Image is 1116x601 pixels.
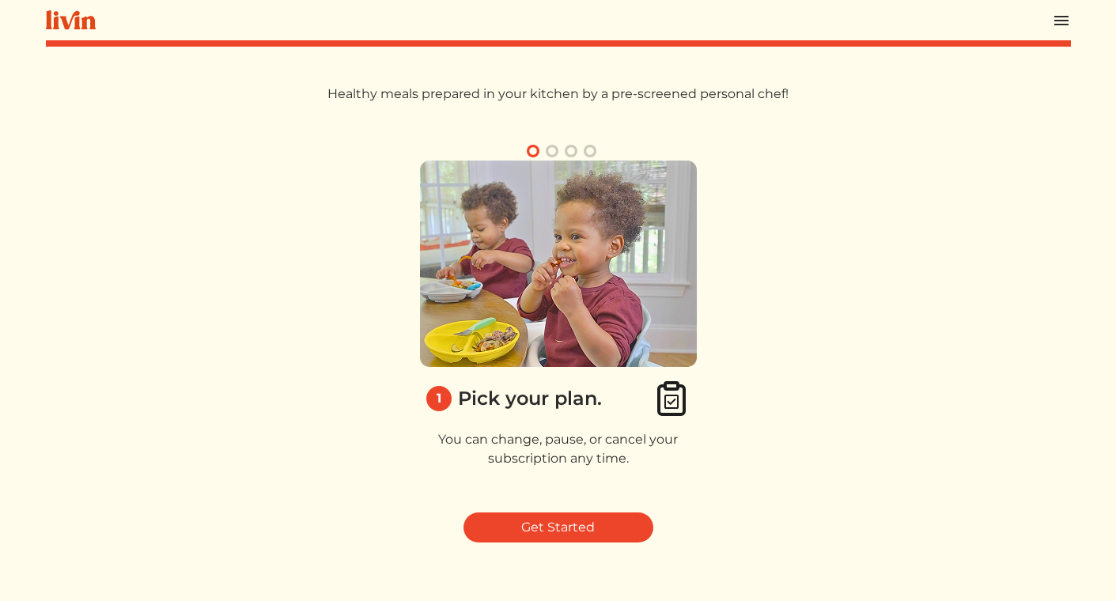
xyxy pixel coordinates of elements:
div: Pick your plan. [458,384,602,413]
img: menu_hamburger-cb6d353cf0ecd9f46ceae1c99ecbeb4a00e71ca567a856bd81f57e9d8c17bb26.svg [1052,11,1071,30]
p: You can change, pause, or cancel your subscription any time. [420,430,697,468]
img: livin-logo-a0d97d1a881af30f6274990eb6222085a2533c92bbd1e4f22c21b4f0d0e3210c.svg [46,10,96,30]
img: clipboard_check-4e1afea9aecc1d71a83bd71232cd3fbb8e4b41c90a1eb376bae1e516b9241f3c.svg [653,380,690,418]
img: 1_pick_plan-58eb60cc534f7a7539062c92543540e51162102f37796608976bb4e513d204c1.png [420,161,697,367]
div: 1 [426,386,452,411]
p: Healthy meals prepared in your kitchen by a pre-screened personal chef! [302,85,815,104]
a: Get Started [463,512,653,542]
